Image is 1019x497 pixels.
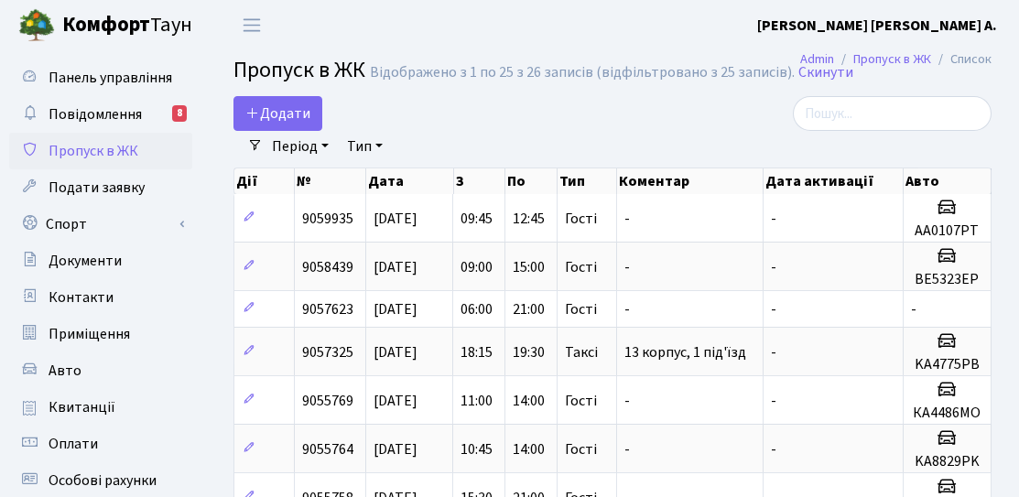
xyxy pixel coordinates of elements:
span: - [771,439,776,459]
a: [PERSON_NAME] [PERSON_NAME] А. [757,15,997,37]
h5: AA0107PT [911,222,983,240]
span: Додати [245,103,310,124]
span: Гості [565,211,597,226]
span: 11:00 [461,391,493,411]
a: Квитанції [9,389,192,426]
a: Авто [9,352,192,389]
a: Додати [233,96,322,131]
a: Спорт [9,206,192,243]
span: 19:30 [513,342,545,362]
span: - [771,209,776,229]
th: Коментар [617,168,764,194]
span: 10:45 [461,439,493,459]
span: [DATE] [374,439,417,459]
h5: КА4486МО [911,405,983,422]
span: - [771,257,776,277]
span: 09:45 [461,209,493,229]
span: 09:00 [461,257,493,277]
a: Пропуск в ЖК [853,49,931,69]
a: Контакти [9,279,192,316]
span: 9055769 [302,391,353,411]
span: Приміщення [49,324,130,344]
a: Admin [800,49,834,69]
a: Повідомлення8 [9,96,192,133]
a: Період [265,131,336,162]
a: Тип [340,131,390,162]
span: Таксі [565,345,598,360]
th: З [454,168,506,194]
th: Дії [234,168,295,194]
img: logo.png [18,7,55,44]
span: - [771,391,776,411]
span: - [771,342,776,362]
span: 13 корпус, 1 під'їзд [624,342,746,362]
a: Оплати [9,426,192,462]
nav: breadcrumb [773,40,1019,79]
span: - [624,209,630,229]
li: Список [931,49,992,70]
span: 06:00 [461,299,493,319]
th: По [505,168,558,194]
span: [DATE] [374,342,417,362]
span: - [911,299,916,319]
th: Тип [558,168,616,194]
a: Панель управління [9,59,192,96]
span: 21:00 [513,299,545,319]
span: 9055764 [302,439,353,459]
span: [DATE] [374,391,417,411]
h5: KA8829PK [911,453,983,470]
a: Скинути [798,64,853,81]
span: Пропуск в ЖК [233,54,365,86]
span: 12:45 [513,209,545,229]
span: Таун [62,10,192,41]
span: Пропуск в ЖК [49,141,138,161]
button: Переключити навігацію [229,10,275,40]
span: - [624,439,630,459]
span: Особові рахунки [49,470,157,491]
span: 9059935 [302,209,353,229]
span: 14:00 [513,391,545,411]
span: [DATE] [374,299,417,319]
h5: KA4775PB [911,356,983,373]
span: 18:15 [461,342,493,362]
a: Пропуск в ЖК [9,133,192,169]
h5: BE5323EP [911,271,983,288]
span: Квитанції [49,397,115,417]
span: 9057325 [302,342,353,362]
div: Відображено з 1 по 25 з 26 записів (відфільтровано з 25 записів). [370,64,795,81]
span: - [624,391,630,411]
span: Гості [565,442,597,457]
span: - [624,299,630,319]
input: Пошук... [793,96,992,131]
th: № [295,168,366,194]
span: [DATE] [374,257,417,277]
span: Оплати [49,434,98,454]
span: Панель управління [49,68,172,88]
span: [DATE] [374,209,417,229]
span: Подати заявку [49,178,145,198]
span: Документи [49,251,122,271]
span: Гості [565,394,597,408]
th: Авто [904,168,992,194]
span: Повідомлення [49,104,142,124]
span: Гості [565,260,597,275]
span: - [624,257,630,277]
b: [PERSON_NAME] [PERSON_NAME] А. [757,16,997,36]
th: Дата [366,168,454,194]
span: 15:00 [513,257,545,277]
th: Дата активації [764,168,904,194]
span: 9058439 [302,257,353,277]
b: Комфорт [62,10,150,39]
a: Документи [9,243,192,279]
a: Приміщення [9,316,192,352]
span: Контакти [49,287,114,308]
span: Гості [565,302,597,317]
span: Авто [49,361,81,381]
a: Подати заявку [9,169,192,206]
span: - [771,299,776,319]
span: 9057623 [302,299,353,319]
div: 8 [172,105,187,122]
span: 14:00 [513,439,545,459]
